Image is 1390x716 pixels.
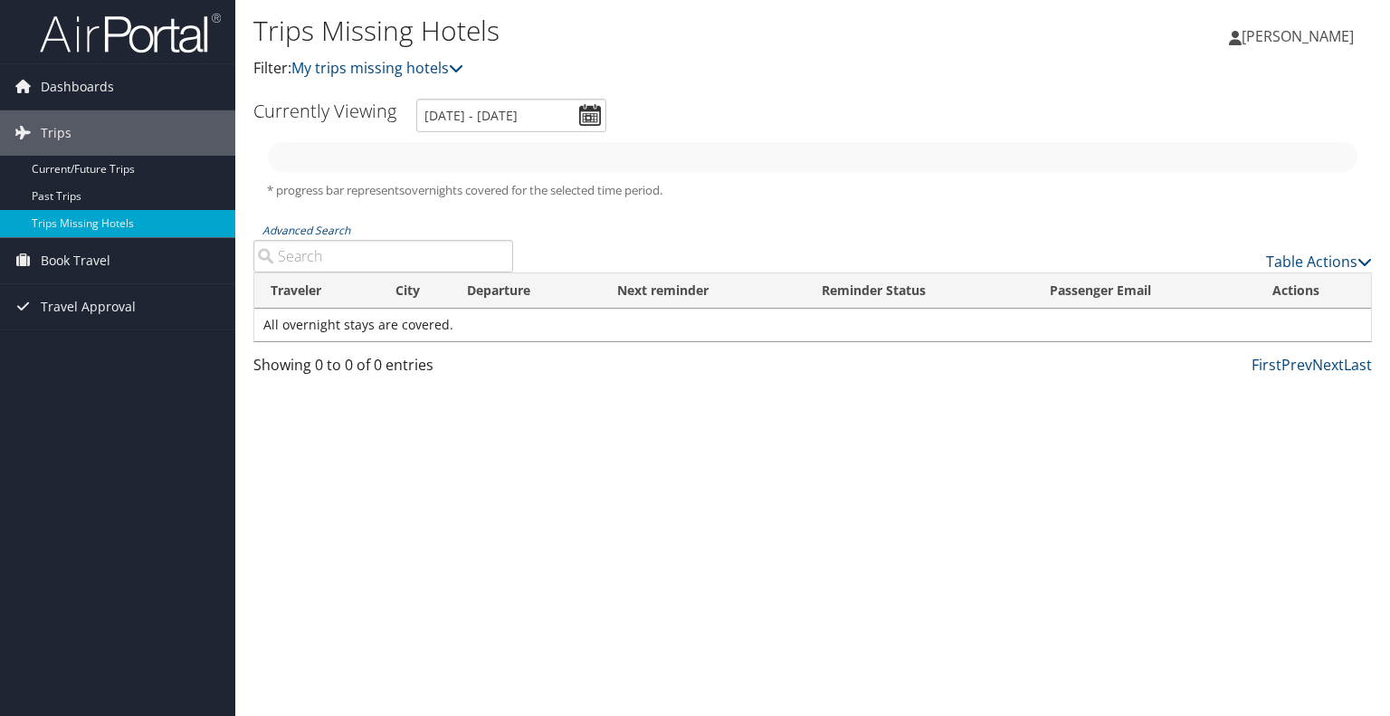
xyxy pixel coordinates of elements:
[253,354,513,385] div: Showing 0 to 0 of 0 entries
[41,284,136,329] span: Travel Approval
[41,110,71,156] span: Trips
[1344,355,1372,375] a: Last
[601,273,805,309] th: Next reminder
[254,309,1371,341] td: All overnight stays are covered.
[262,223,350,238] a: Advanced Search
[253,12,999,50] h1: Trips Missing Hotels
[805,273,1033,309] th: Reminder Status
[1252,355,1281,375] a: First
[267,182,1358,199] h5: * progress bar represents overnights covered for the selected time period.
[1033,273,1256,309] th: Passenger Email: activate to sort column ascending
[253,99,396,123] h3: Currently Viewing
[1229,9,1372,63] a: [PERSON_NAME]
[1312,355,1344,375] a: Next
[41,64,114,110] span: Dashboards
[379,273,451,309] th: City: activate to sort column ascending
[254,273,379,309] th: Traveler: activate to sort column ascending
[1266,252,1372,272] a: Table Actions
[1256,273,1371,309] th: Actions
[1281,355,1312,375] a: Prev
[451,273,601,309] th: Departure: activate to sort column descending
[416,99,606,132] input: [DATE] - [DATE]
[41,238,110,283] span: Book Travel
[253,240,513,272] input: Advanced Search
[40,12,221,54] img: airportal-logo.png
[253,57,999,81] p: Filter:
[1242,26,1354,46] span: [PERSON_NAME]
[291,58,463,78] a: My trips missing hotels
